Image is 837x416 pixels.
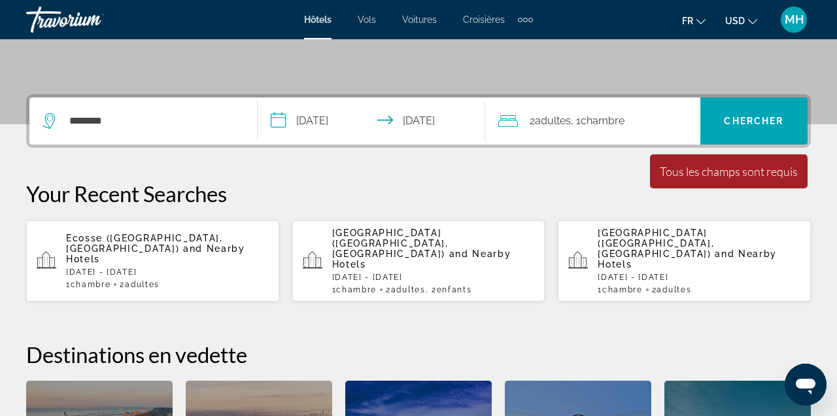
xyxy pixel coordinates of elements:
span: Adultes [657,285,691,294]
span: fr [682,16,693,26]
p: Your Recent Searches [26,181,811,207]
span: [GEOGRAPHIC_DATA] ([GEOGRAPHIC_DATA], [GEOGRAPHIC_DATA]) [598,228,714,259]
p: [DATE] - [DATE] [332,273,535,282]
a: Travorium [26,3,157,37]
button: [GEOGRAPHIC_DATA] ([GEOGRAPHIC_DATA], [GEOGRAPHIC_DATA]) and Nearby Hotels[DATE] - [DATE]1Chambre... [292,220,545,302]
span: and Nearby Hotels [66,243,245,264]
p: [DATE] - [DATE] [66,268,269,277]
button: Check-in date: Oct 8, 2025 Check-out date: Oct 15, 2025 [258,97,486,145]
span: 1 [66,280,111,289]
span: and Nearby Hotels [332,249,511,269]
span: Ecosse ([GEOGRAPHIC_DATA], [GEOGRAPHIC_DATA]) [66,233,223,254]
span: , 2 [426,285,472,294]
span: 2 [652,285,691,294]
a: Hôtels [304,14,332,25]
span: and Nearby Hotels [598,249,777,269]
button: Ecosse ([GEOGRAPHIC_DATA], [GEOGRAPHIC_DATA]) and Nearby Hotels[DATE] - [DATE]1Chambre2Adultes [26,220,279,302]
button: Extra navigation items [518,9,533,30]
a: Vols [358,14,376,25]
button: Change language [682,11,706,30]
span: Chercher [724,116,783,126]
button: User Menu [777,6,811,33]
span: [GEOGRAPHIC_DATA] ([GEOGRAPHIC_DATA], [GEOGRAPHIC_DATA]) [332,228,449,259]
h2: Destinations en vedette [26,341,811,368]
span: Chambre [581,114,624,127]
span: 2 [386,285,425,294]
a: Voitures [402,14,437,25]
span: 2 [530,112,571,130]
span: 1 [598,285,642,294]
span: Enfants [437,285,472,294]
iframe: Bouton de lancement de la fenêtre de messagerie [785,364,827,406]
div: Search widget [29,97,808,145]
span: 1 [332,285,377,294]
span: Adultes [125,280,160,289]
span: 2 [120,280,159,289]
span: USD [725,16,745,26]
span: MH [785,13,804,26]
span: Adultes [535,114,571,127]
button: [GEOGRAPHIC_DATA] ([GEOGRAPHIC_DATA], [GEOGRAPHIC_DATA]) and Nearby Hotels[DATE] - [DATE]1Chambre... [558,220,811,302]
button: Chercher [700,97,808,145]
span: Chambre [71,280,111,289]
p: [DATE] - [DATE] [598,273,800,282]
span: Adultes [391,285,426,294]
span: Chambre [602,285,643,294]
span: , 1 [571,112,624,130]
span: Chambre [336,285,377,294]
div: Tous les champs sont requis [660,164,798,179]
button: Travelers: 2 adults, 0 children [485,97,700,145]
button: Change currency [725,11,757,30]
a: Croisières [463,14,505,25]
